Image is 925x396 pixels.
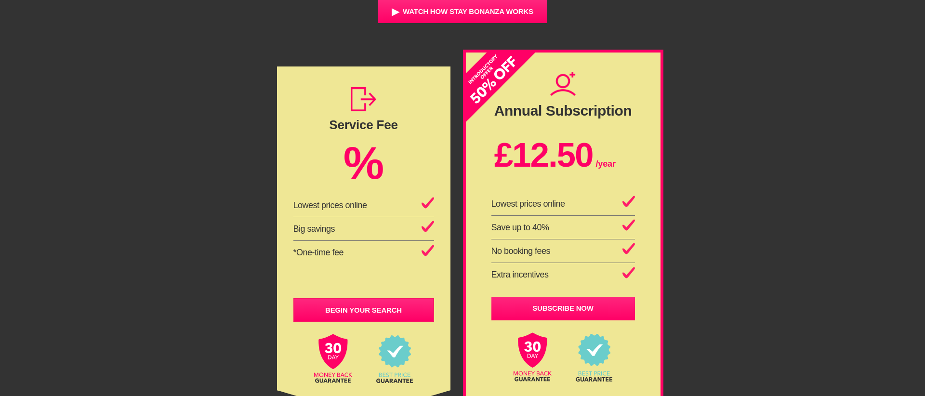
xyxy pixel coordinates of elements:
[576,334,612,382] img: price guarantee
[392,6,399,17] span: ▶
[293,224,335,234] div: Big savings
[595,159,616,169] span: /year
[293,298,434,322] a: BEGIN YOUR SEARCH
[491,216,635,239] div: Save up to 40%
[293,200,367,211] div: Lowest prices online
[376,335,413,383] img: price guarantee
[314,334,352,383] img: moneyback guarantee
[491,297,635,320] a: SUBSCRIBE NOW
[491,192,635,216] div: Lowest prices online
[329,120,397,130] div: Service Fee
[293,248,344,258] div: *One-time fee
[494,127,616,172] div: £12.50
[491,239,635,263] div: No booking fees
[344,135,383,178] div: %
[514,332,552,382] img: moneyback guarantee
[494,103,632,119] div: Annual Subscription
[491,263,635,287] div: Extra incentives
